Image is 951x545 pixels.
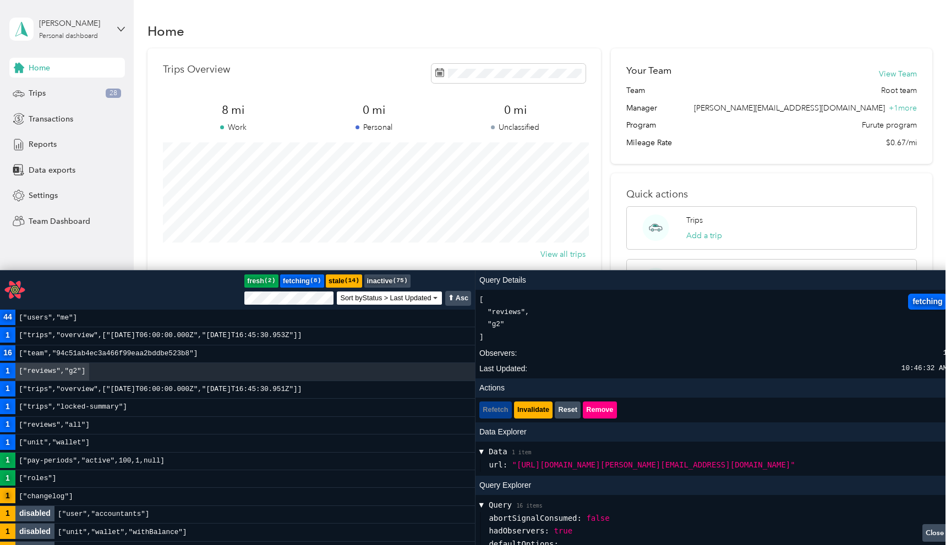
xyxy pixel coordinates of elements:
[15,453,168,470] code: ["pay-periods","active",100,1,null]
[392,276,407,285] code: ( 75 )
[881,85,917,96] span: Root team
[364,274,411,288] span: inactive
[310,276,321,285] code: ( 8 )
[540,249,586,260] button: View all trips
[862,119,917,131] span: Furute program
[694,103,885,113] span: [PERSON_NAME][EMAIL_ADDRESS][DOMAIN_NAME]
[489,514,582,522] span: abortSignalConsumed :
[15,417,93,434] code: ["reviews","all"]
[15,399,130,416] code: ["trips","locked-summary"]
[29,216,90,227] span: Team Dashboard
[626,85,645,96] span: Team
[516,503,542,509] span: 16 items
[626,137,672,148] span: Mileage Rate
[4,279,26,301] button: Close React Query Devtools
[489,526,549,535] span: hadObservers :
[879,68,917,80] button: View Team
[475,503,488,508] span: ▶
[586,514,609,522] span: false
[479,363,947,375] div: Last Updated:
[626,64,671,78] h2: Your Team
[555,401,581,419] button: Reset
[908,294,947,310] span: fetching
[345,276,359,285] code: ( 14 )
[244,291,334,305] input: Filter by queryhash
[29,139,57,150] span: Reports
[686,230,722,241] button: Add a trip
[475,422,951,442] div: Data Explorer
[686,214,703,226] p: Trips
[626,102,657,114] span: Manager
[626,189,917,200] p: Quick actions
[15,363,89,380] code: ["reviews","g2"]
[475,378,951,398] div: Actions
[686,267,729,279] p: Transactions
[15,310,80,327] code: ["users","me"]
[514,401,553,419] button: Invalidate
[445,291,471,305] button: ⬆ Asc
[479,445,531,459] button: ▶ Data 1 item
[15,470,60,487] code: ["roles"]
[15,345,201,362] code: ["team","94c51ab4ec3a466f99eaa2bddbe523b8"]
[244,274,278,288] span: fresh
[15,381,305,398] code: ["trips","overview",["[DATE]T06:00:00.000Z","[DATE]T16:45:30.951Z"]]
[106,89,121,98] span: 28
[445,102,586,118] span: 0 mi
[922,524,948,541] button: Close
[39,18,108,29] div: [PERSON_NAME]
[489,460,507,469] span: url :
[326,274,362,288] span: stale
[445,122,586,133] p: Unclassified
[280,274,324,288] span: fetching
[304,102,445,118] span: 0 mi
[29,113,73,125] span: Transactions
[554,526,572,535] span: true
[479,294,529,344] pre: [ "reviews", "g2" ]
[479,348,947,359] div: Observers:
[15,327,305,344] code: ["trips","overview",["[DATE]T06:00:00.000Z","[DATE]T16:45:30.953Z"]]
[626,119,656,131] span: Program
[479,499,543,512] button: ▶ Query 16 items
[889,103,917,113] span: + 1 more
[29,87,46,99] span: Trips
[264,276,275,285] code: ( 2 )
[163,64,230,75] p: Trips Overview
[29,190,58,201] span: Settings
[54,524,190,541] code: ["unit","wallet","withBalance"]
[39,33,98,40] div: Personal dashboard
[29,62,50,74] span: Home
[479,401,512,419] button: Refetch
[163,102,304,118] span: 8 mi
[475,271,951,290] div: Query Details
[54,506,153,523] code: ["user","accountants"]
[15,488,76,505] code: ["changelog"]
[901,364,947,374] code: 10:46:32 AM
[943,348,947,359] code: 1
[15,524,54,539] div: disabled
[304,122,445,133] p: Personal
[15,434,93,452] code: ["unit","wallet"]
[475,450,488,454] span: ▶
[163,122,304,133] p: Work
[512,449,531,455] span: 1 item
[147,25,184,37] h1: Home
[15,506,54,521] div: disabled
[337,291,441,305] select: Sort queries
[29,164,75,176] span: Data exports
[886,137,917,148] span: $0.67/mi
[512,460,795,469] span: "[URL][DOMAIN_NAME][PERSON_NAME][EMAIL_ADDRESS][DOMAIN_NAME]"
[583,401,617,419] button: Remove
[475,476,951,495] div: Query Explorer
